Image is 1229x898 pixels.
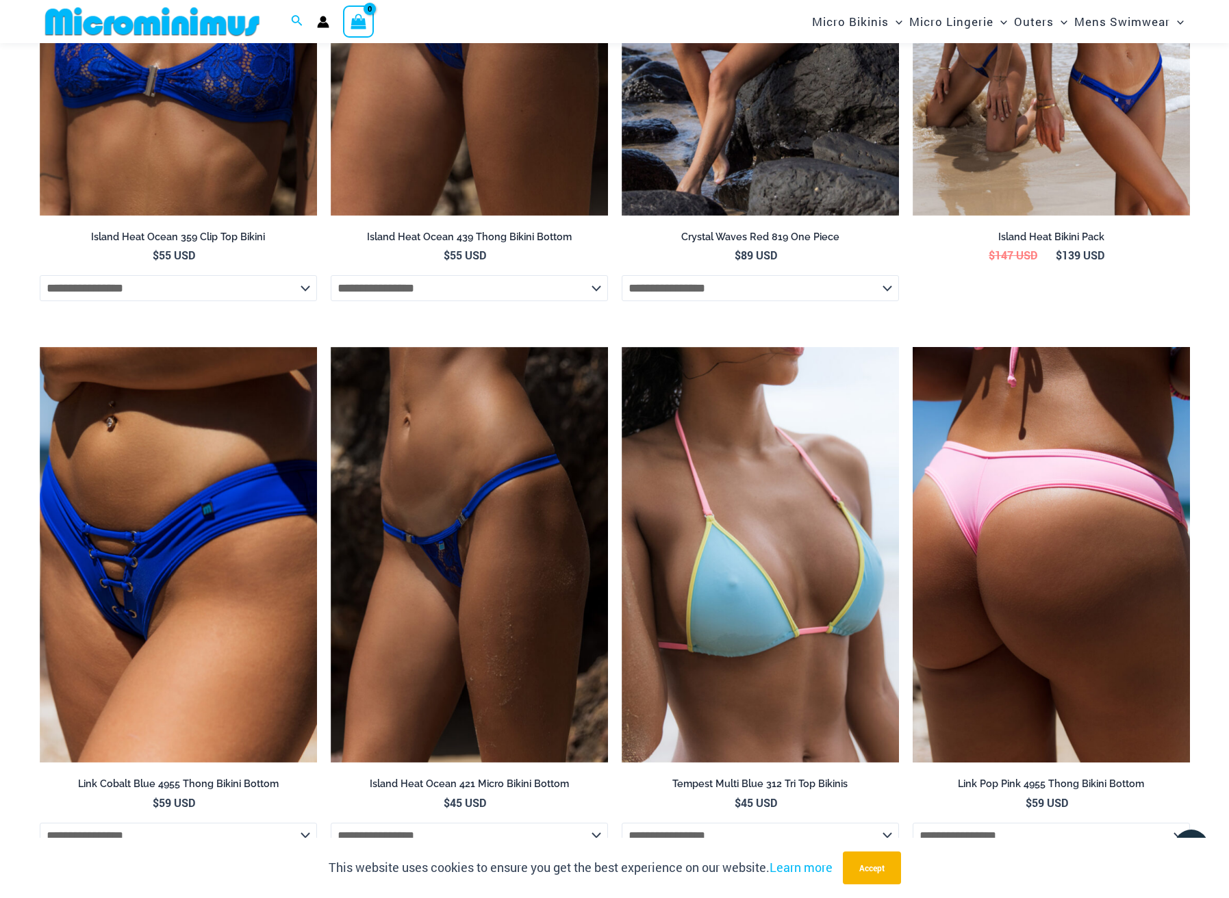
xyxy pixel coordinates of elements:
span: Menu Toggle [889,4,902,39]
a: Island Heat Ocean 421 Micro Bikini Bottom [331,778,608,795]
bdi: 89 USD [735,248,777,262]
a: Mens SwimwearMenu ToggleMenu Toggle [1071,4,1187,39]
h2: Island Heat Ocean 421 Micro Bikini Bottom [331,778,608,791]
bdi: 55 USD [444,248,486,262]
span: $ [444,795,450,810]
nav: Site Navigation [807,2,1190,41]
span: $ [1056,248,1062,262]
span: $ [735,248,741,262]
bdi: 45 USD [444,795,486,810]
img: Link Cobalt Blue 4955 Bottom 02 [40,347,317,763]
a: Island Heat Ocean 439 Thong Bikini Bottom [331,231,608,248]
a: Account icon link [317,16,329,28]
bdi: 45 USD [735,795,777,810]
img: Island Heat Ocean 421 Bottom 01 [331,347,608,763]
a: Link Pop Pink 4955 Bottom 01Link Pop Pink 4955 Bottom 02Link Pop Pink 4955 Bottom 02 [913,347,1190,763]
bdi: 55 USD [153,248,195,262]
a: Tempest Multi Blue 312 Tri Top Bikinis [622,778,899,795]
a: Island Heat Ocean 421 Bottom 01Island Heat Ocean 421 Bottom 02Island Heat Ocean 421 Bottom 02 [331,347,608,763]
a: Micro LingerieMenu ToggleMenu Toggle [906,4,1011,39]
h2: Island Heat Ocean 359 Clip Top Bikini [40,231,317,244]
h2: Link Pop Pink 4955 Thong Bikini Bottom [913,778,1190,791]
span: Menu Toggle [1170,4,1184,39]
img: Link Pop Pink 4955 Bottom 02 [913,347,1190,763]
span: $ [153,248,159,262]
h2: Island Heat Bikini Pack [913,231,1190,244]
a: Link Pop Pink 4955 Thong Bikini Bottom [913,778,1190,795]
a: Learn more [770,859,833,875]
a: Micro BikinisMenu ToggleMenu Toggle [809,4,906,39]
h2: Crystal Waves Red 819 One Piece [622,231,899,244]
img: Tempest Multi Blue 312 Top 01 [622,347,899,763]
span: Mens Swimwear [1074,4,1170,39]
p: This website uses cookies to ensure you get the best experience on our website. [329,858,833,878]
a: Link Cobalt Blue 4955 Thong Bikini Bottom [40,778,317,795]
bdi: 59 USD [153,795,195,810]
span: Micro Bikinis [812,4,889,39]
span: $ [153,795,159,810]
span: Menu Toggle [993,4,1007,39]
h2: Island Heat Ocean 439 Thong Bikini Bottom [331,231,608,244]
span: Micro Lingerie [909,4,993,39]
span: Menu Toggle [1054,4,1067,39]
a: Tempest Multi Blue 312 Top 01Tempest Multi Blue 312 Top 456 Bottom 05Tempest Multi Blue 312 Top 4... [622,347,899,763]
span: $ [989,248,995,262]
a: Island Heat Bikini Pack [913,231,1190,248]
button: Accept [843,851,901,884]
span: Outers [1014,4,1054,39]
a: Island Heat Ocean 359 Clip Top Bikini [40,231,317,248]
h2: Tempest Multi Blue 312 Tri Top Bikinis [622,778,899,791]
bdi: 147 USD [989,248,1037,262]
span: $ [444,248,450,262]
a: OutersMenu ToggleMenu Toggle [1011,4,1071,39]
bdi: 139 USD [1056,248,1104,262]
a: Crystal Waves Red 819 One Piece [622,231,899,248]
a: Link Cobalt Blue 4955 Bottom 02Link Cobalt Blue 4955 Bottom 03Link Cobalt Blue 4955 Bottom 03 [40,347,317,763]
a: Search icon link [291,13,303,31]
span: $ [735,795,741,810]
bdi: 59 USD [1026,795,1068,810]
img: MM SHOP LOGO FLAT [40,6,265,37]
span: $ [1026,795,1032,810]
h2: Link Cobalt Blue 4955 Thong Bikini Bottom [40,778,317,791]
a: View Shopping Cart, empty [343,5,375,37]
